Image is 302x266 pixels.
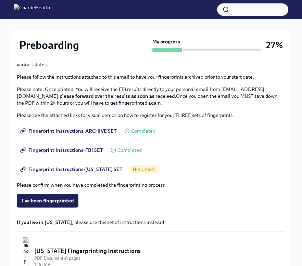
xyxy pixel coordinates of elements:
[19,38,79,52] h2: Preboarding
[266,39,283,51] h3: 27%
[17,194,78,208] button: I've been fingerprinted
[117,148,142,153] span: Completed
[17,86,285,106] p: Please note: Once printed, You will receive the FBI results directly to your personal email from ...
[17,112,285,119] p: Please see the attached links for visual demos on how to register for your THREE sets of fingerpr...
[17,124,122,138] a: Fingerprint Instructions-ARCHIVE SET
[17,182,285,188] p: Please confirm when you have completed the fingerprinting process
[22,128,117,134] span: Fingerprint Instructions-ARCHIVE SET
[17,162,127,176] a: Fingerprint Instructions-[US_STATE] SET
[17,143,108,157] a: Fingerprint Instructions-FBI SET
[14,4,50,15] img: CharlieHealth
[22,147,103,154] span: Fingerprint Instructions-FBI SET
[152,38,180,45] strong: My progress
[17,74,285,80] p: Please follow the instructions attached to this email to have your fingerprints archived prior to...
[17,54,285,68] p: We ask that you make appointments to get fingerprinted, which we will need to maintain compliance...
[22,166,123,173] span: Fingerprint Instructions-[US_STATE] SET
[34,255,279,262] div: PDF Document • 8 pages
[60,93,176,99] strong: please forward over the results as soon as received.
[129,167,158,172] span: Not visited
[17,219,285,226] p: , please use this set of instructions instead!
[17,219,72,225] strong: If you live in [US_STATE]
[22,197,74,204] span: I've been fingerprinted
[34,247,279,255] div: [US_STATE] Fingerprinting Instructions
[131,129,155,134] span: Completed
